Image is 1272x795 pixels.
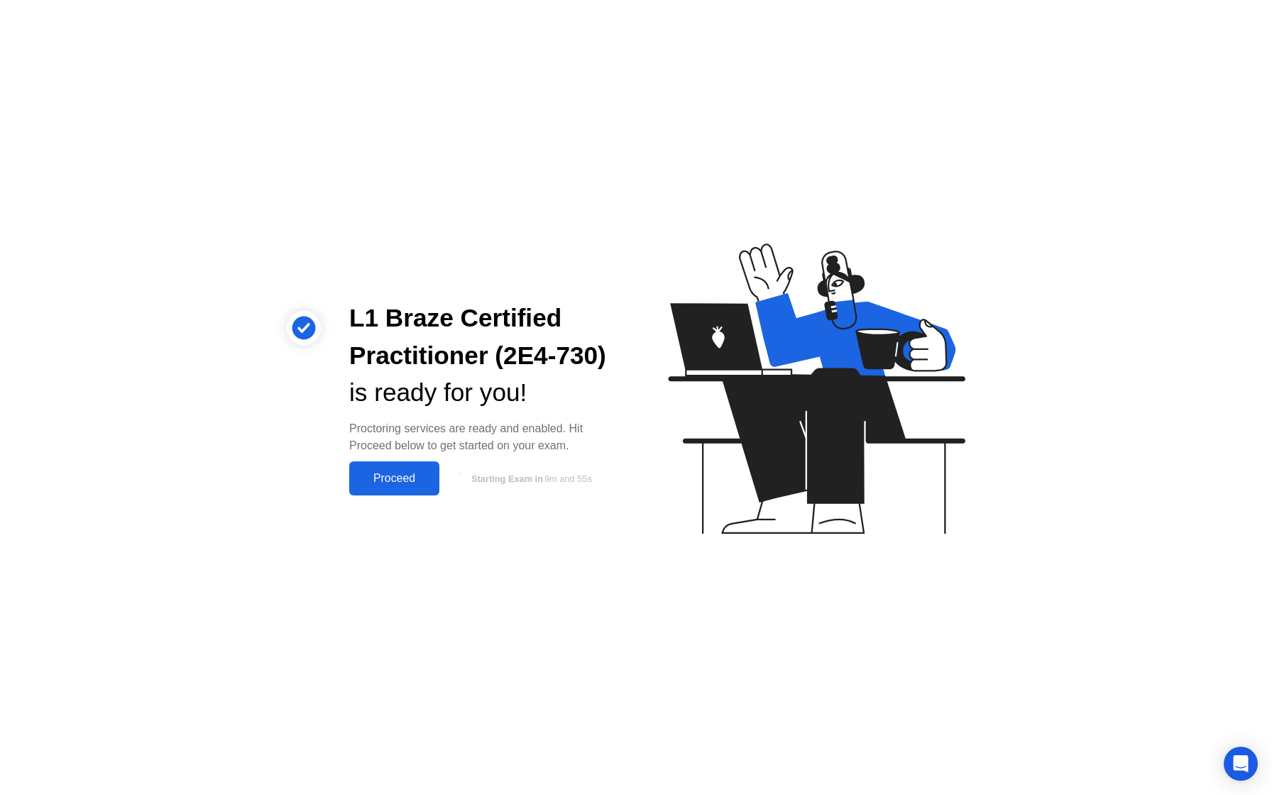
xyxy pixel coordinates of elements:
[349,374,613,412] div: is ready for you!
[446,465,613,492] button: Starting Exam in9m and 55s
[349,461,439,495] button: Proceed
[1224,747,1258,781] div: Open Intercom Messenger
[349,300,613,375] div: L1 Braze Certified Practitioner (2E4-730)
[353,472,435,485] div: Proceed
[349,420,613,454] div: Proctoring services are ready and enabled. Hit Proceed below to get started on your exam.
[544,473,592,484] span: 9m and 55s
